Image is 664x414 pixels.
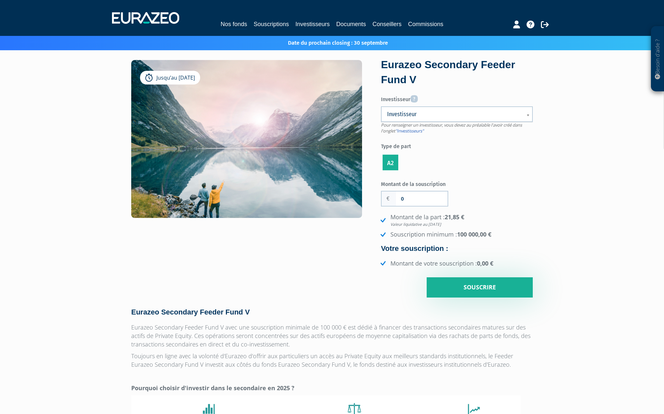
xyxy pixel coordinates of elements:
[379,259,533,268] li: Montant de votre souscription :
[381,178,457,188] label: Montant de la souscription
[427,277,533,298] input: Souscrire
[131,384,294,392] strong: Pourquoi choisir d'investir dans le secondaire en 2025 ?
[131,323,533,348] p: Eurazeo Secondary Feeder Fund V avec une souscription minimale de 100 000 € est dédié à financer ...
[379,213,533,227] li: Montant de la part :
[654,30,661,88] p: Besoin d'aide ?
[295,20,330,29] a: Investisseurs
[390,222,533,227] em: Valeur liquidative au [DATE]
[457,230,491,238] strong: 100 000,00 €
[336,20,366,29] a: Documents
[254,20,289,29] a: Souscriptions
[381,57,533,87] div: Eurazeo Secondary Feeder Fund V
[221,20,247,30] a: Nos fonds
[395,128,424,134] a: "Investisseurs"
[381,122,522,134] span: Pour renseigner un investisseur, vous devez au préalable l'avoir créé dans l'onglet
[381,93,533,103] label: Investisseur
[379,230,533,239] li: Souscription minimum :
[390,213,533,227] strong: 21,85 €
[477,259,493,267] strong: 0,00 €
[387,110,518,118] span: Investisseur
[112,12,179,24] img: 1732889491-logotype_eurazeo_blanc_rvb.png
[383,155,398,170] label: A2
[269,39,388,47] p: Date du prochain closing : 30 septembre
[131,60,362,245] img: Eurazeo Secondary Feeder Fund V
[396,192,448,206] input: Montant de la souscription souhaité
[381,141,533,150] label: Type de part
[381,245,533,253] h4: Votre souscription :
[131,308,533,316] h4: Eurazeo Secondary Feeder Fund V
[140,71,200,84] div: Jusqu’au [DATE]
[372,20,402,29] a: Conseillers
[131,352,533,369] p: Toujours en ligne avec la volonté d'Eurazeo d'offrir aux particuliers un accès au Private Equity ...
[408,20,443,29] a: Commissions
